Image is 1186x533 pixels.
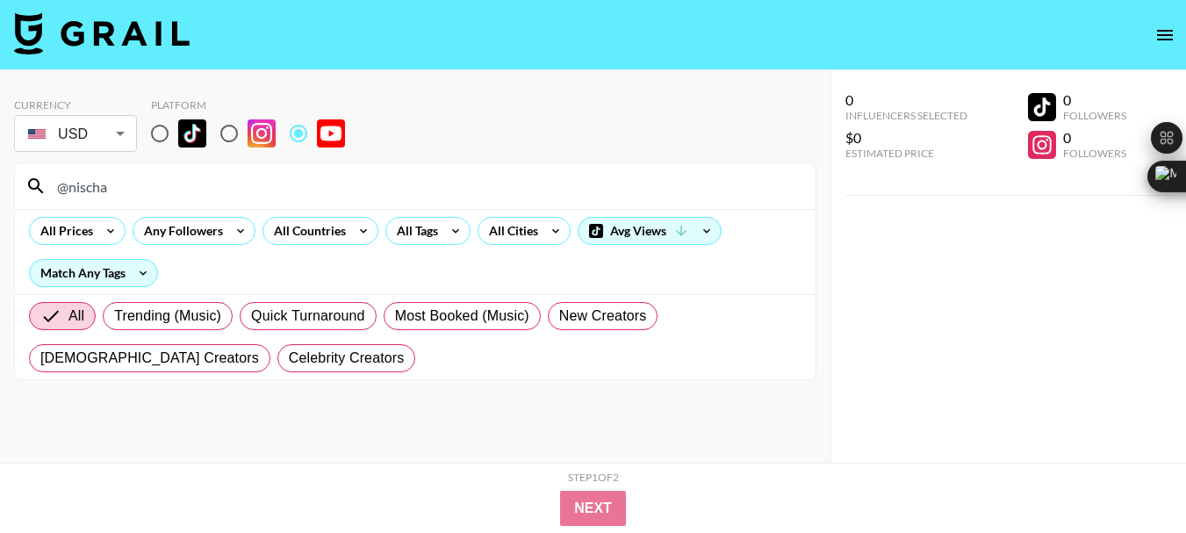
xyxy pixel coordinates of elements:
div: All Tags [386,218,442,244]
span: Most Booked (Music) [395,306,529,327]
span: Trending (Music) [114,306,221,327]
div: Platform [151,98,359,112]
div: USD [18,119,133,149]
div: All Cities [478,218,542,244]
img: Grail Talent [14,12,190,54]
span: New Creators [559,306,647,327]
input: Search by User Name [47,172,805,200]
div: 0 [1063,129,1126,147]
div: All Countries [263,218,349,244]
button: open drawer [1147,18,1182,53]
div: 0 [1063,91,1126,109]
div: 0 [845,91,967,109]
img: Instagram [248,119,276,148]
img: TikTok [178,119,206,148]
div: Match Any Tags [30,260,157,286]
div: Influencers Selected [845,109,967,122]
div: Avg Views [579,218,721,244]
button: Next [560,491,626,526]
span: [DEMOGRAPHIC_DATA] Creators [40,348,259,369]
div: Step 1 of 2 [568,471,619,484]
div: All Prices [30,218,97,244]
span: All [68,306,84,327]
iframe: Drift Widget Chat Controller [1098,445,1165,512]
div: Estimated Price [845,147,967,160]
div: Any Followers [133,218,226,244]
div: Followers [1063,109,1126,122]
div: Currency [14,98,137,112]
div: $0 [845,129,967,147]
div: Followers [1063,147,1126,160]
img: YouTube [317,119,345,148]
span: Celebrity Creators [289,348,405,369]
span: Quick Turnaround [251,306,365,327]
